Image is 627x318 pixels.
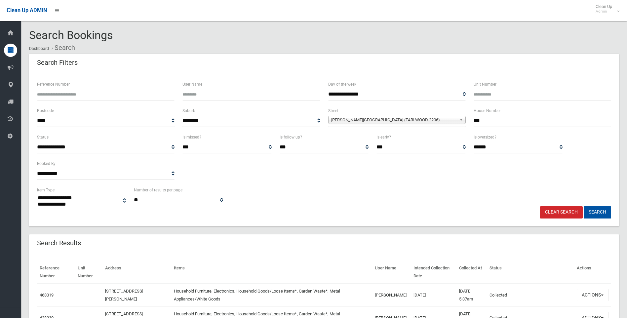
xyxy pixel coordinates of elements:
th: Address [102,261,171,284]
a: Dashboard [29,46,49,51]
th: Items [171,261,372,284]
label: User Name [182,81,202,88]
label: Item Type [37,186,55,194]
label: Unit Number [474,81,496,88]
label: Is missed? [182,134,201,141]
span: Clean Up [592,4,619,14]
label: Number of results per page [134,186,182,194]
header: Search Results [29,237,89,250]
a: 468019 [40,293,54,298]
th: Intended Collection Date [411,261,456,284]
label: Street [328,107,338,114]
button: Actions [577,289,608,301]
a: [STREET_ADDRESS][PERSON_NAME] [105,289,143,301]
td: [DATE] 5:37am [456,284,487,307]
label: Is follow up? [280,134,302,141]
th: User Name [372,261,411,284]
label: Status [37,134,49,141]
span: [PERSON_NAME][GEOGRAPHIC_DATA] (EARLWOOD 2206) [331,116,457,124]
th: Reference Number [37,261,75,284]
span: Clean Up ADMIN [7,7,47,14]
a: Clear Search [540,206,583,219]
small: Admin [596,9,612,14]
th: Unit Number [75,261,102,284]
label: Day of the week [328,81,356,88]
header: Search Filters [29,56,86,69]
button: Search [584,206,611,219]
td: [PERSON_NAME] [372,284,411,307]
label: House Number [474,107,501,114]
label: Is early? [376,134,391,141]
td: Collected [487,284,574,307]
label: Is oversized? [474,134,496,141]
th: Status [487,261,574,284]
th: Actions [574,261,611,284]
label: Booked By [37,160,56,167]
td: Household Furniture, Electronics, Household Goods/Loose Items*, Garden Waste*, Metal Appliances/W... [171,284,372,307]
span: Search Bookings [29,28,113,42]
li: Search [50,42,75,54]
label: Reference Number [37,81,70,88]
label: Postcode [37,107,54,114]
td: [DATE] [411,284,456,307]
label: Suburb [182,107,195,114]
th: Collected At [456,261,487,284]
